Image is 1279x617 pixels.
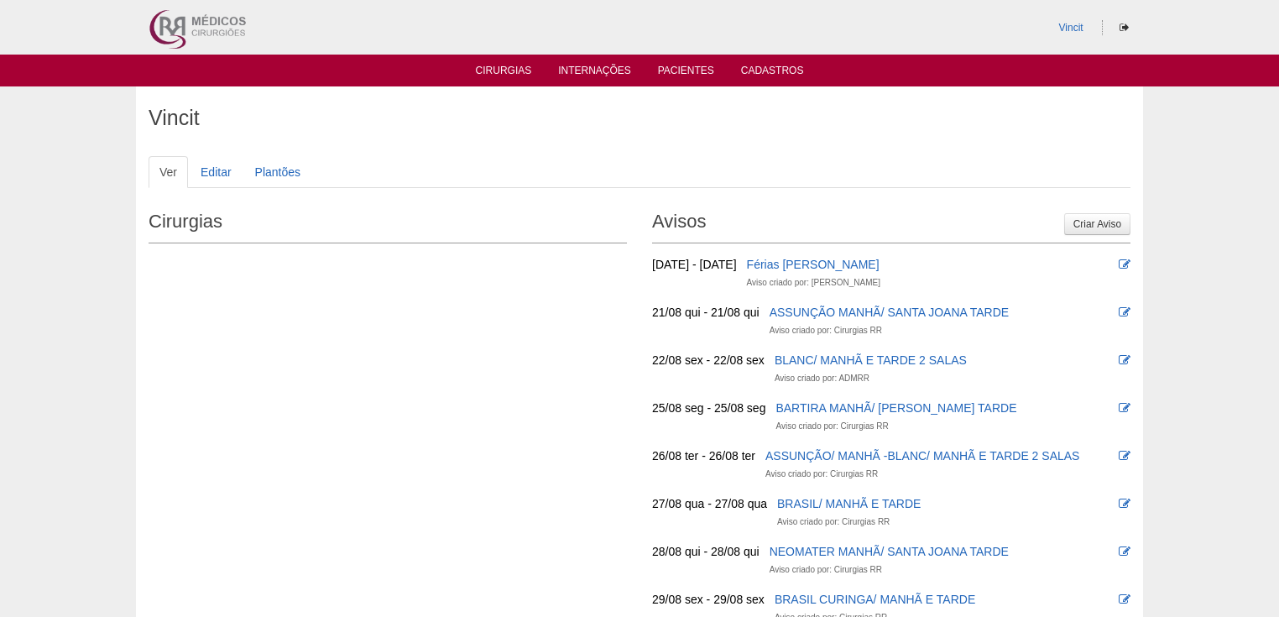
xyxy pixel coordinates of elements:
[777,497,921,510] a: BRASIL/ MANHÃ E TARDE
[652,447,755,464] div: 26/08 ter - 26/08 ter
[775,370,869,387] div: Aviso criado por: ADMRR
[652,543,760,560] div: 28/08 qui - 28/08 qui
[765,466,878,483] div: Aviso criado por: Cirurgias RR
[190,156,243,188] a: Editar
[149,156,188,188] a: Ver
[652,591,765,608] div: 29/08 sex - 29/08 sex
[652,304,760,321] div: 21/08 qui - 21/08 qui
[1119,354,1130,366] i: Editar
[244,156,311,188] a: Plantões
[1119,546,1130,557] i: Editar
[770,322,882,339] div: Aviso criado por: Cirurgias RR
[1119,402,1130,414] i: Editar
[775,401,1016,415] a: BARTIRA MANHÃ/ [PERSON_NAME] TARDE
[770,562,882,578] div: Aviso criado por: Cirurgias RR
[149,107,1130,128] h1: Vincit
[652,352,765,369] div: 22/08 sex - 22/08 sex
[765,449,1079,463] a: ASSUNÇÃO/ MANHÃ -BLANC/ MANHÃ E TARDE 2 SALAS
[1059,22,1083,34] a: Vincit
[770,545,1009,558] a: NEOMATER MANHÃ/ SANTA JOANA TARDE
[476,65,532,81] a: Cirurgias
[775,418,888,435] div: Aviso criado por: Cirurgias RR
[770,306,1010,319] a: ASSUNÇÃO MANHÃ/ SANTA JOANA TARDE
[775,353,967,367] a: BLANC/ MANHÃ E TARDE 2 SALAS
[747,258,880,271] a: Férias [PERSON_NAME]
[1120,23,1129,33] i: Sair
[652,256,737,273] div: [DATE] - [DATE]
[747,275,880,291] div: Aviso criado por: [PERSON_NAME]
[1064,213,1130,235] a: Criar Aviso
[1119,593,1130,605] i: Editar
[741,65,804,81] a: Cadastros
[652,205,1130,243] h2: Avisos
[775,593,975,606] a: BRASIL CURINGA/ MANHÃ E TARDE
[1119,306,1130,318] i: Editar
[652,400,765,416] div: 25/08 seg - 25/08 seg
[558,65,631,81] a: Internações
[1119,498,1130,510] i: Editar
[1119,450,1130,462] i: Editar
[1119,259,1130,270] i: Editar
[149,205,627,243] h2: Cirurgias
[777,514,890,531] div: Aviso criado por: Cirurgias RR
[652,495,767,512] div: 27/08 qua - 27/08 qua
[658,65,714,81] a: Pacientes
